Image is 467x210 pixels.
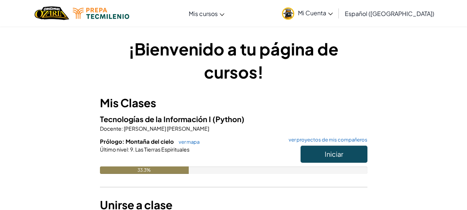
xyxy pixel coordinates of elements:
span: Mi Cuenta [298,9,333,17]
h3: Mis Clases [100,95,367,111]
span: : [121,125,123,132]
span: (Python) [213,114,244,124]
span: [PERSON_NAME] [PERSON_NAME] [123,125,209,132]
img: Home [35,6,69,21]
span: Mis cursos [189,10,218,17]
img: Tecmilenio logo [73,8,129,19]
a: Mis cursos [185,3,228,23]
div: 33.3% [100,166,189,174]
span: Prólogo: Montaña del cielo [100,138,175,145]
a: Ozaria by CodeCombat logo [35,6,69,21]
a: Español ([GEOGRAPHIC_DATA]) [341,3,438,23]
button: Iniciar [301,146,367,163]
img: avatar [282,7,294,20]
a: Mi Cuenta [278,1,337,25]
h1: ¡Bienvenido a tu página de cursos! [100,37,367,83]
a: ver proyectos de mis compañeros [285,137,367,142]
span: Docente [100,125,121,132]
span: Español ([GEOGRAPHIC_DATA]) [345,10,434,17]
a: ver mapa [175,139,200,145]
span: 9. [129,146,134,153]
span: Tecnologías de la Información I [100,114,213,124]
span: Las Tierras Espirituales [134,146,189,153]
span: Último nivel [100,146,128,153]
span: Iniciar [325,150,343,158]
span: : [128,146,129,153]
